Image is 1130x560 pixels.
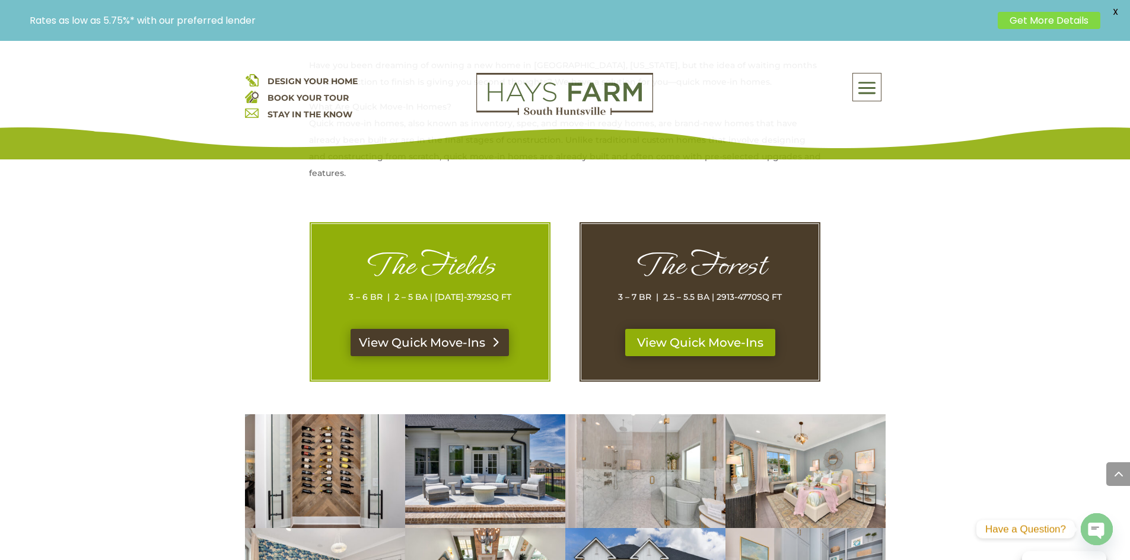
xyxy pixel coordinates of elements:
a: hays farm homes huntsville development [476,107,653,118]
img: design your home [245,73,259,87]
img: 2106-Forest-Gate-61-400x284.jpg [565,414,725,528]
a: DESIGN YOUR HOME [268,76,358,87]
a: Get More Details [998,12,1100,29]
img: 2106-Forest-Gate-27-400x284.jpg [245,414,405,528]
span: 3 – 6 BR | 2 – 5 BA | [DATE]-3792 [349,292,486,302]
h1: The Forest [605,248,795,289]
a: View Quick Move-Ins [625,329,775,356]
img: 2106-Forest-Gate-8-400x284.jpg [405,414,565,528]
p: Rates as low as 5.75%* with our preferred lender [30,15,992,26]
h1: The Fields [335,248,525,289]
img: Logo [476,73,653,116]
img: 2106-Forest-Gate-82-400x284.jpg [725,414,886,528]
a: BOOK YOUR TOUR [268,92,349,103]
span: SQ FT [486,292,511,302]
span: X [1106,3,1124,21]
p: 3 – 7 BR | 2.5 – 5.5 BA | 2913-4770 [605,289,795,305]
img: book your home tour [245,89,259,103]
span: SQ FT [757,292,782,302]
a: View Quick Move-Ins [351,329,509,356]
a: STAY IN THE KNOW [268,109,352,120]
